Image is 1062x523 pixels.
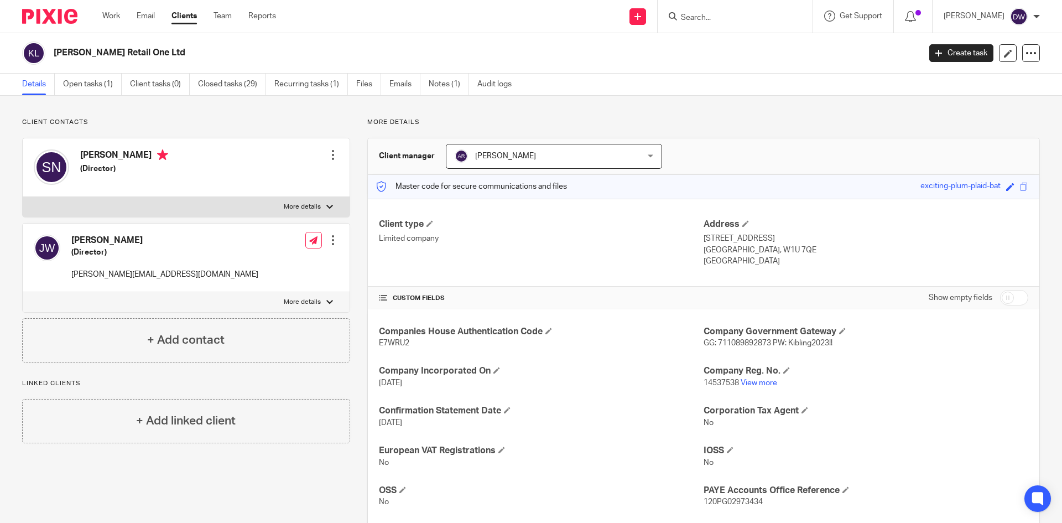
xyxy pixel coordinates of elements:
[367,118,1040,127] p: More details
[198,74,266,95] a: Closed tasks (29)
[929,292,992,303] label: Show empty fields
[71,235,258,246] h4: [PERSON_NAME]
[704,245,1028,256] p: [GEOGRAPHIC_DATA], W1U 7QE
[379,445,704,457] h4: European VAT Registrations
[22,9,77,24] img: Pixie
[80,163,168,174] h5: (Director)
[920,180,1001,193] div: exciting-plum-plaid-bat
[704,459,714,467] span: No
[130,74,190,95] a: Client tasks (0)
[379,151,435,162] h3: Client manager
[22,379,350,388] p: Linked clients
[379,339,409,347] span: E7WRU2
[34,235,60,261] img: svg%3E
[136,412,236,429] h4: + Add linked client
[157,149,168,160] i: Primary
[704,419,714,427] span: No
[22,42,45,65] img: svg%3E
[944,11,1004,22] p: [PERSON_NAME]
[284,298,321,307] p: More details
[379,233,704,244] p: Limited company
[741,379,777,387] a: View more
[704,219,1028,230] h4: Address
[147,332,225,349] h4: + Add contact
[704,485,1028,496] h4: PAYE Accounts Office Reference
[80,149,168,163] h4: [PERSON_NAME]
[929,44,993,62] a: Create task
[477,74,520,95] a: Audit logs
[704,256,1028,267] p: [GEOGRAPHIC_DATA]
[22,118,350,127] p: Client contacts
[455,149,468,163] img: svg%3E
[71,247,258,258] h5: (Director)
[704,498,763,506] span: 120PG02973434
[704,379,739,387] span: 14537538
[137,11,155,22] a: Email
[379,485,704,496] h4: OSS
[475,152,536,160] span: [PERSON_NAME]
[171,11,197,22] a: Clients
[376,181,567,192] p: Master code for secure communications and files
[22,74,55,95] a: Details
[704,339,832,347] span: GG: 711089892873 PW: Kibling2023!!
[429,74,469,95] a: Notes (1)
[34,149,69,185] img: svg%3E
[379,294,704,303] h4: CUSTOM FIELDS
[214,11,232,22] a: Team
[379,219,704,230] h4: Client type
[71,269,258,280] p: [PERSON_NAME][EMAIL_ADDRESS][DOMAIN_NAME]
[389,74,420,95] a: Emails
[356,74,381,95] a: Files
[379,498,389,506] span: No
[680,13,779,23] input: Search
[704,445,1028,457] h4: IOSS
[63,74,122,95] a: Open tasks (1)
[704,326,1028,338] h4: Company Government Gateway
[379,419,402,427] span: [DATE]
[840,12,882,20] span: Get Support
[54,47,741,59] h2: [PERSON_NAME] Retail One Ltd
[379,379,402,387] span: [DATE]
[379,365,704,377] h4: Company Incorporated On
[379,405,704,417] h4: Confirmation Statement Date
[102,11,120,22] a: Work
[284,203,321,211] p: More details
[379,459,389,467] span: No
[1010,8,1028,25] img: svg%3E
[379,326,704,338] h4: Companies House Authentication Code
[704,365,1028,377] h4: Company Reg. No.
[248,11,276,22] a: Reports
[704,233,1028,244] p: [STREET_ADDRESS]
[704,405,1028,417] h4: Corporation Tax Agent
[274,74,348,95] a: Recurring tasks (1)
